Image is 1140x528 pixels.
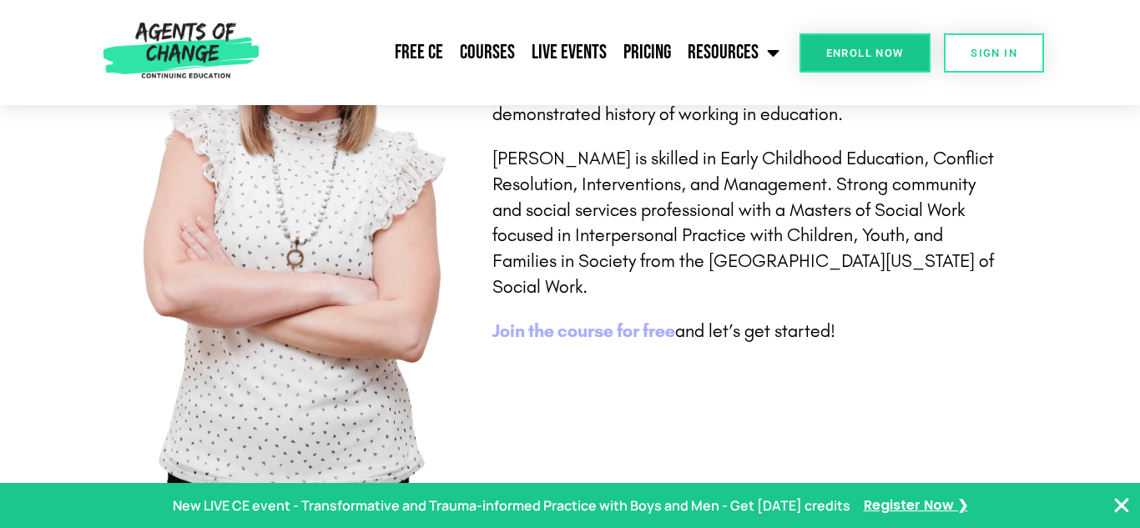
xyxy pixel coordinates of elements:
[971,48,1017,58] span: SIGN IN
[944,33,1044,73] a: SIGN IN
[864,494,968,518] a: Register Now ❯
[173,494,850,518] p: New LIVE CE event - Transformative and Trauma-informed Practice with Boys and Men - Get [DATE] cr...
[1112,495,1132,515] button: Close Banner
[615,32,679,73] a: Pricing
[492,319,996,344] p: and let’s get started!
[386,32,451,73] a: Free CE
[492,320,675,342] a: Join the course for free
[523,32,615,73] a: Live Events
[679,32,788,73] a: Resources
[451,32,523,73] a: Courses
[800,33,931,73] a: Enroll Now
[826,48,904,58] span: Enroll Now
[492,146,996,300] p: [PERSON_NAME] is skilled in Early Childhood Education, Conflict Resolution, Interventions, and Ma...
[266,32,788,73] nav: Menu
